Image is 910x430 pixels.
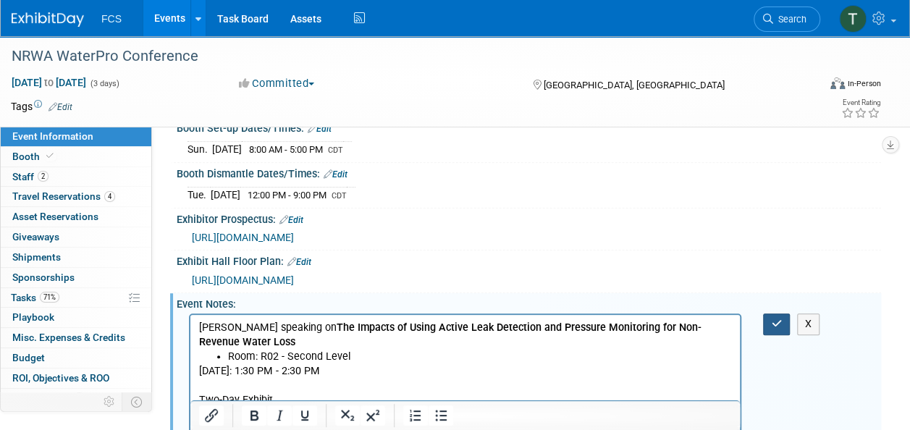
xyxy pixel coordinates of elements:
[292,405,317,426] button: Underline
[1,227,151,247] a: Giveaways
[279,215,303,225] a: Edit
[12,171,49,182] span: Staff
[324,169,347,180] a: Edit
[12,130,93,142] span: Event Information
[12,231,59,243] span: Giveaways
[192,232,294,243] a: [URL][DOMAIN_NAME]
[1,368,151,388] a: ROI, Objectives & ROO
[11,99,72,114] td: Tags
[1,288,151,308] a: Tasks71%
[12,372,109,384] span: ROI, Objectives & ROO
[104,191,115,202] span: 4
[9,151,542,166] p: Exhibit Hall Open 9:30 am – 6:00 pm WaterPro
[335,405,360,426] button: Subscript
[841,99,880,106] div: Event Rating
[1,328,151,347] a: Misc. Expenses & Credits
[839,5,867,33] img: Tommy Raye
[754,75,881,97] div: Event Format
[177,163,881,182] div: Booth Dismantle Dates/Times:
[1,348,151,368] a: Budget
[773,14,806,25] span: Search
[1,308,151,327] a: Playbook
[122,392,152,411] td: Toggle Event Tabs
[249,144,323,155] span: 8:00 AM - 5:00 PM
[12,352,45,363] span: Budget
[40,292,59,303] span: 71%
[177,293,881,311] div: Event Notes:
[212,142,242,157] td: [DATE]
[12,392,85,404] span: Attachments
[9,166,542,180] p: Exhibit Hall Extravaganza 4:00 pm – 6:00 pm
[797,313,820,334] button: X
[242,405,266,426] button: Bold
[42,77,56,88] span: to
[234,76,320,91] button: Committed
[38,35,542,49] li: Room: R02 - Second Level
[1,127,151,146] a: Event Information
[46,152,54,160] i: Booth reservation complete
[332,191,347,201] span: CDT
[1,167,151,187] a: Staff2
[429,405,453,426] button: Bullet list
[188,187,211,203] td: Tue.
[8,6,542,253] body: Rich Text Area. Press ALT-0 for help.
[9,238,542,253] p: Exhibit Hall Finale 10:45 am – 12:00 pm
[1,147,151,166] a: Booth
[1,187,151,206] a: Travel Reservations4
[9,209,542,224] p: Coffee & Donut Break in the Exhibit Hall 7:00 am – 8:00 am
[544,80,725,90] span: [GEOGRAPHIC_DATA], [GEOGRAPHIC_DATA]
[287,257,311,267] a: Edit
[177,208,881,227] div: Exhibitor Prospectus:
[9,6,542,35] p: [PERSON_NAME] speaking on
[38,171,49,182] span: 2
[1,207,151,227] a: Asset Reservations
[12,190,115,202] span: Travel Reservations
[9,195,40,208] b: [DATE]
[1,248,151,267] a: Shipments
[12,151,56,162] span: Booth
[211,187,240,203] td: [DATE]
[12,211,98,222] span: Asset Reservations
[12,332,125,343] span: Misc. Expenses & Credits
[101,13,122,25] span: FCS
[9,49,542,107] p: [DATE]: 1:30 PM - 2:30 PM Two-Day Exhibit Three-Day Session Format
[188,142,212,157] td: Sun.
[12,251,61,263] span: Shipments
[177,250,881,269] div: Exhibit Hall Floor Plan:
[192,274,294,286] a: [URL][DOMAIN_NAME]
[74,392,85,403] span: 2
[97,392,122,411] td: Personalize Event Tab Strip
[11,76,87,89] span: [DATE] [DATE]
[248,190,326,201] span: 12:00 PM - 9:00 PM
[1,389,151,408] a: Attachments2
[403,405,428,426] button: Numbered list
[7,43,806,69] div: NRWA WaterPro Conference
[847,78,881,89] div: In-Person
[12,271,75,283] span: Sponsorships
[9,137,542,151] p: Exhibit Hall Grand Opening & Ribbon Cutting 9:30 am
[11,292,59,303] span: Tasks
[308,124,332,134] a: Edit
[89,79,119,88] span: (3 days)
[9,7,511,33] b: The Impacts of Using Active Leak Detection and Pressure Monitoring for Non-Revenue Water Loss
[267,405,292,426] button: Italic
[12,311,54,323] span: Playbook
[9,224,542,238] p: Exhibit Hall Open7:00 am – 12:00 pm
[830,77,845,89] img: Format-Inperson.png
[361,405,385,426] button: Superscript
[49,102,72,112] a: Edit
[1,268,151,287] a: Sponsorships
[754,7,820,32] a: Search
[328,146,343,155] span: CDT
[12,12,84,27] img: ExhibitDay
[199,405,224,426] button: Insert/edit link
[9,123,40,135] b: [DATE]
